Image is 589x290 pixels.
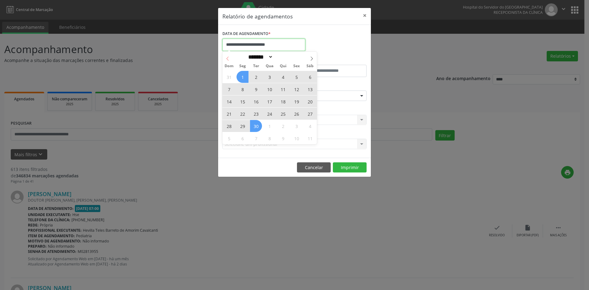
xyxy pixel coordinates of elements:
span: Setembro 25, 2025 [277,108,289,120]
span: Setembro 14, 2025 [223,95,235,107]
span: Sex [290,64,303,68]
span: Outubro 9, 2025 [277,132,289,144]
select: Month [246,54,273,60]
span: Setembro 16, 2025 [250,95,262,107]
span: Ter [249,64,263,68]
span: Setembro 13, 2025 [304,83,316,95]
span: Setembro 8, 2025 [237,83,248,95]
span: Outubro 3, 2025 [291,120,302,132]
span: Outubro 8, 2025 [264,132,275,144]
span: Setembro 10, 2025 [264,83,275,95]
span: Setembro 27, 2025 [304,108,316,120]
span: Setembro 1, 2025 [237,71,248,83]
span: Outubro 11, 2025 [304,132,316,144]
span: Outubro 1, 2025 [264,120,275,132]
label: ATÉ [296,55,367,65]
span: Setembro 19, 2025 [291,95,302,107]
span: Outubro 2, 2025 [277,120,289,132]
span: Setembro 9, 2025 [250,83,262,95]
span: Setembro 22, 2025 [237,108,248,120]
span: Setembro 6, 2025 [304,71,316,83]
button: Imprimir [333,162,367,173]
span: Setembro 20, 2025 [304,95,316,107]
span: Qua [263,64,276,68]
span: Setembro 23, 2025 [250,108,262,120]
span: Outubro 5, 2025 [223,132,235,144]
button: Cancelar [297,162,331,173]
span: Setembro 26, 2025 [291,108,302,120]
span: Outubro 6, 2025 [237,132,248,144]
input: Year [273,54,293,60]
span: Setembro 5, 2025 [291,71,302,83]
span: Setembro 12, 2025 [291,83,302,95]
span: Outubro 4, 2025 [304,120,316,132]
span: Setembro 17, 2025 [264,95,275,107]
span: Setembro 29, 2025 [237,120,248,132]
span: Seg [236,64,249,68]
span: Setembro 2, 2025 [250,71,262,83]
span: Setembro 28, 2025 [223,120,235,132]
span: Setembro 24, 2025 [264,108,275,120]
span: Setembro 4, 2025 [277,71,289,83]
span: Agosto 31, 2025 [223,71,235,83]
span: Setembro 18, 2025 [277,95,289,107]
span: Setembro 30, 2025 [250,120,262,132]
span: Setembro 11, 2025 [277,83,289,95]
span: Outubro 7, 2025 [250,132,262,144]
span: Setembro 15, 2025 [237,95,248,107]
h5: Relatório de agendamentos [222,12,293,20]
span: Setembro 7, 2025 [223,83,235,95]
button: Close [359,8,371,23]
span: Outubro 10, 2025 [291,132,302,144]
span: Dom [222,64,236,68]
label: DATA DE AGENDAMENTO [222,29,271,39]
span: Setembro 21, 2025 [223,108,235,120]
span: Sáb [303,64,317,68]
span: Setembro 3, 2025 [264,71,275,83]
span: Qui [276,64,290,68]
